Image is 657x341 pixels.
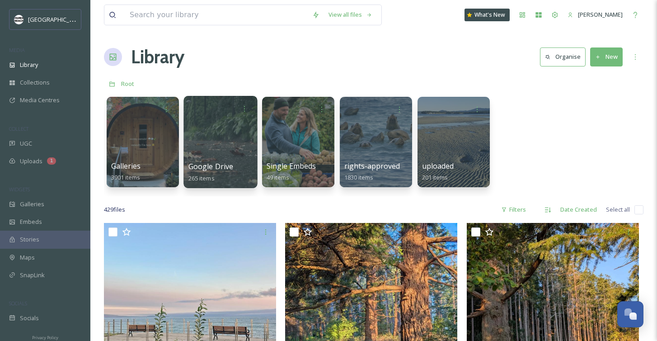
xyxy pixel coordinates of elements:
span: Galleries [20,200,44,208]
span: SnapLink [20,271,45,279]
span: WIDGETS [9,186,30,193]
span: Single Embeds [267,161,316,171]
span: Socials [20,314,39,322]
span: Privacy Policy [32,335,58,341]
span: 3901 items [111,173,140,181]
input: Search your library [125,5,308,25]
span: [PERSON_NAME] [578,10,623,19]
a: What's New [465,9,510,21]
span: Embeds [20,218,42,226]
a: Library [131,43,184,71]
span: Media Centres [20,96,60,104]
span: Stories [20,235,39,244]
span: 49 items [267,173,289,181]
span: uploaded [422,161,454,171]
span: SOCIALS [9,300,27,307]
a: View all files [324,6,377,24]
a: Organise [540,47,590,66]
div: 1 [47,157,56,165]
span: Library [20,61,38,69]
button: Organise [540,47,586,66]
img: parks%20beach.jpg [14,15,23,24]
div: Filters [497,201,530,218]
a: Google Drive265 items [188,162,234,182]
span: rights-approved [344,161,400,171]
span: Galleries [111,161,141,171]
button: Open Chat [617,301,643,327]
div: Date Created [556,201,601,218]
span: UGC [20,139,32,148]
span: Select all [606,205,630,214]
span: COLLECT [9,125,28,132]
span: Google Drive [188,161,234,171]
a: rights-approved1830 items [344,162,400,181]
a: Single Embeds49 items [267,162,316,181]
span: [GEOGRAPHIC_DATA] Tourism [28,15,109,24]
a: Root [121,78,134,89]
a: uploaded201 items [422,162,454,181]
span: Root [121,80,134,88]
span: 1830 items [344,173,373,181]
span: 201 items [422,173,448,181]
span: MEDIA [9,47,25,53]
span: Uploads [20,157,42,166]
span: Collections [20,78,50,87]
span: 429 file s [104,205,125,214]
span: Maps [20,253,35,262]
span: 265 items [188,174,215,182]
button: New [590,47,623,66]
a: Galleries3901 items [111,162,141,181]
a: [PERSON_NAME] [563,6,627,24]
